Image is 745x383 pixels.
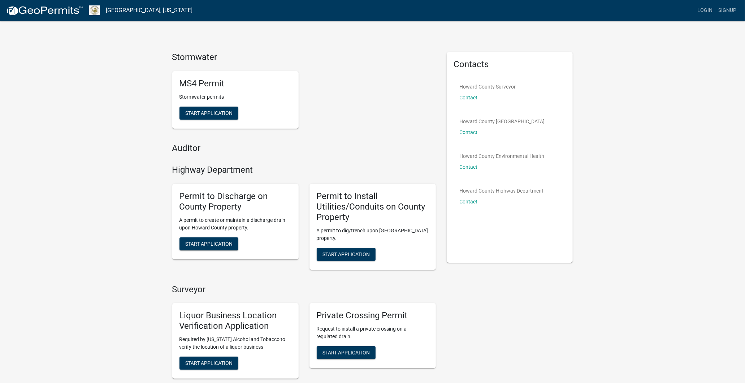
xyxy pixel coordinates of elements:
[179,78,291,89] h5: MS4 Permit
[317,248,376,261] button: Start Application
[460,164,478,170] a: Contact
[172,143,436,154] h4: Auditor
[317,310,429,321] h5: Private Crossing Permit
[460,154,545,159] p: Howard County Environmental Health
[460,84,516,89] p: Howard County Surveyor
[185,110,233,116] span: Start Application
[715,4,739,17] a: Signup
[317,325,429,340] p: Request to install a private crossing on a regulated drain.
[179,336,291,351] p: Required by [US_STATE] Alcohol and Tobacco to verify the location of a liquor business
[460,188,544,193] p: Howard County Highway Department
[106,4,192,17] a: [GEOGRAPHIC_DATA], [US_STATE]
[460,95,478,100] a: Contact
[454,59,566,70] h5: Contacts
[317,191,429,222] h5: Permit to Install Utilities/Conduits on County Property
[317,346,376,359] button: Start Application
[694,4,715,17] a: Login
[179,107,238,120] button: Start Application
[172,165,436,175] h4: Highway Department
[460,119,545,124] p: Howard County [GEOGRAPHIC_DATA]
[172,52,436,63] h4: Stormwater
[460,199,478,205] a: Contact
[185,241,233,246] span: Start Application
[179,237,238,250] button: Start Application
[317,227,429,242] p: A permit to dig/trench upon [GEOGRAPHIC_DATA] property.
[179,310,291,331] h5: Liquor Business Location Verification Application
[179,93,291,101] p: Stormwater permits
[322,251,370,257] span: Start Application
[185,360,233,366] span: Start Application
[172,284,436,295] h4: Surveyor
[460,129,478,135] a: Contact
[89,5,100,15] img: Howard County, Indiana
[179,216,291,232] p: A permit to create or maintain a discharge drain upon Howard County property.
[322,350,370,356] span: Start Application
[179,191,291,212] h5: Permit to Discharge on County Property
[179,357,238,370] button: Start Application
